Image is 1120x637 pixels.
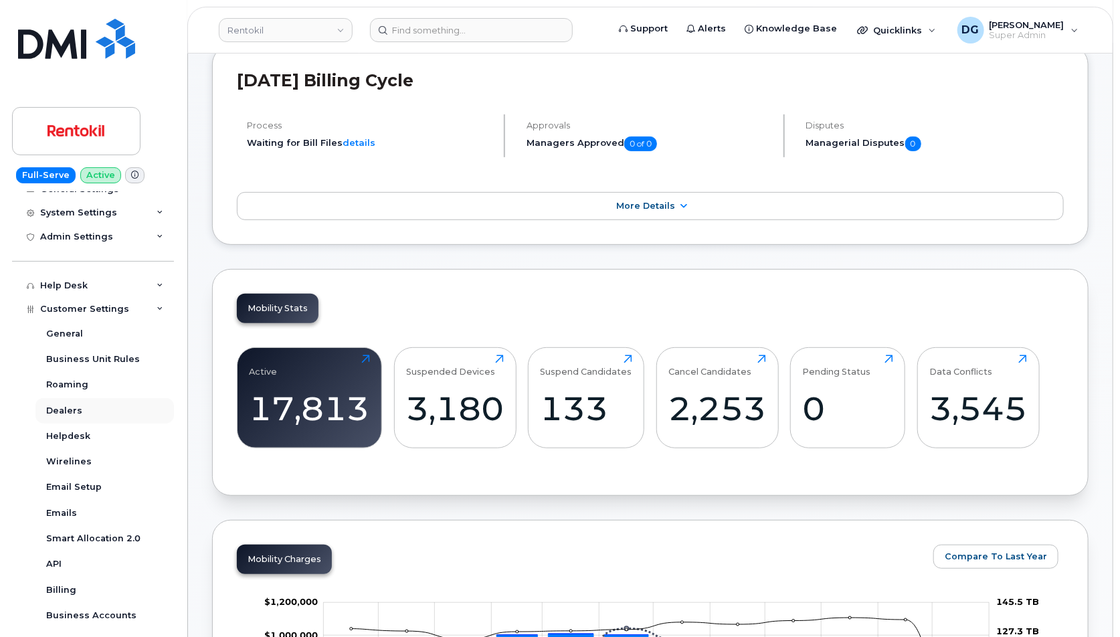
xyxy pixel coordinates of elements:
[406,355,504,440] a: Suspended Devices3,180
[698,22,726,35] span: Alerts
[848,17,945,43] div: Quicklinks
[929,389,1027,428] div: 3,545
[668,355,766,440] a: Cancel Candidates2,253
[527,136,772,151] h5: Managers Approved
[541,355,632,377] div: Suspend Candidates
[343,137,375,148] a: details
[990,30,1064,41] span: Super Admin
[756,22,837,35] span: Knowledge Base
[996,626,1039,636] tspan: 127.3 TB
[990,19,1064,30] span: [PERSON_NAME]
[250,389,370,428] div: 17,813
[264,596,318,607] g: $0
[929,355,1027,440] a: Data Conflicts3,545
[905,136,921,151] span: 0
[527,120,772,130] h4: Approvals
[264,596,318,607] tspan: $1,200,000
[806,120,1064,130] h4: Disputes
[668,389,766,428] div: 2,253
[873,25,922,35] span: Quicklinks
[616,201,675,211] span: More Details
[929,355,992,377] div: Data Conflicts
[237,70,1064,90] h2: [DATE] Billing Cycle
[247,136,492,149] li: Waiting for Bill Files
[803,355,871,377] div: Pending Status
[406,389,504,428] div: 3,180
[933,545,1058,569] button: Compare To Last Year
[370,18,573,42] input: Find something...
[735,15,846,42] a: Knowledge Base
[996,596,1039,607] tspan: 145.5 TB
[948,17,1088,43] div: Dmitrii Golovin
[945,550,1047,563] span: Compare To Last Year
[624,136,657,151] span: 0 of 0
[247,120,492,130] h4: Process
[677,15,735,42] a: Alerts
[406,355,495,377] div: Suspended Devices
[803,355,893,440] a: Pending Status0
[803,389,893,428] div: 0
[250,355,370,440] a: Active17,813
[630,22,668,35] span: Support
[806,136,1064,151] h5: Managerial Disputes
[250,355,278,377] div: Active
[541,389,632,428] div: 133
[962,22,979,38] span: DG
[668,355,751,377] div: Cancel Candidates
[219,18,353,42] a: Rentokil
[541,355,632,440] a: Suspend Candidates133
[610,15,677,42] a: Support
[1062,579,1110,627] iframe: Messenger Launcher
